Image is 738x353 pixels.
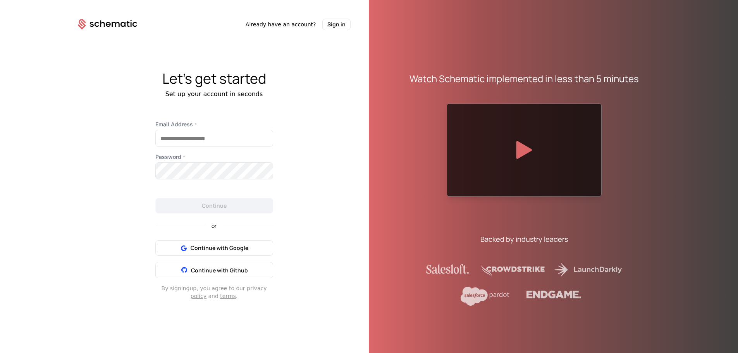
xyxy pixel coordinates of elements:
span: Continue with Google [191,244,248,252]
div: Backed by industry leaders [480,234,568,245]
div: By signing up , you agree to our privacy and . [155,284,273,300]
span: Continue with Github [191,267,248,274]
span: Already have an account? [246,21,316,28]
div: Let's get started [59,71,369,86]
label: Email Address [155,121,273,128]
button: Continue with Google [155,240,273,256]
button: Sign in [322,19,351,30]
span: or [205,223,223,229]
label: Password [155,153,273,161]
div: Set up your account in seconds [59,90,369,99]
a: policy [191,293,206,299]
button: Continue with Github [155,262,273,278]
a: terms [220,293,236,299]
button: Continue [155,198,273,214]
div: Watch Schematic implemented in less than 5 minutes [409,72,639,85]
